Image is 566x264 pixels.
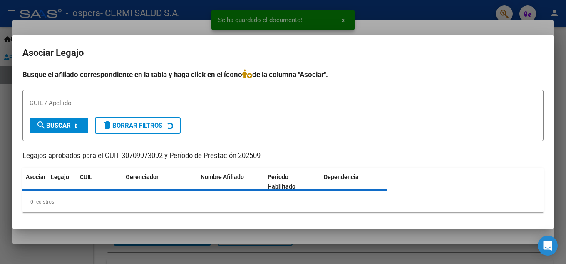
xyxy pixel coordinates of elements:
[102,122,162,129] span: Borrar Filtros
[320,168,387,196] datatable-header-cell: Dependencia
[26,173,46,180] span: Asociar
[197,168,264,196] datatable-header-cell: Nombre Afiliado
[22,151,544,161] p: Legajos aprobados para el CUIT 30709973092 y Período de Prestación 202509
[30,118,88,133] button: Buscar
[122,168,197,196] datatable-header-cell: Gerenciador
[51,173,69,180] span: Legajo
[102,120,112,130] mat-icon: delete
[36,122,71,129] span: Buscar
[80,173,92,180] span: CUIL
[126,173,159,180] span: Gerenciador
[22,168,47,196] datatable-header-cell: Asociar
[77,168,122,196] datatable-header-cell: CUIL
[22,69,544,80] h4: Busque el afiliado correspondiente en la tabla y haga click en el ícono de la columna "Asociar".
[538,236,558,256] div: Open Intercom Messenger
[264,168,320,196] datatable-header-cell: Periodo Habilitado
[47,168,77,196] datatable-header-cell: Legajo
[201,173,244,180] span: Nombre Afiliado
[95,117,181,134] button: Borrar Filtros
[22,45,544,61] h2: Asociar Legajo
[268,173,295,190] span: Periodo Habilitado
[36,120,46,130] mat-icon: search
[324,173,359,180] span: Dependencia
[22,191,544,212] div: 0 registros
